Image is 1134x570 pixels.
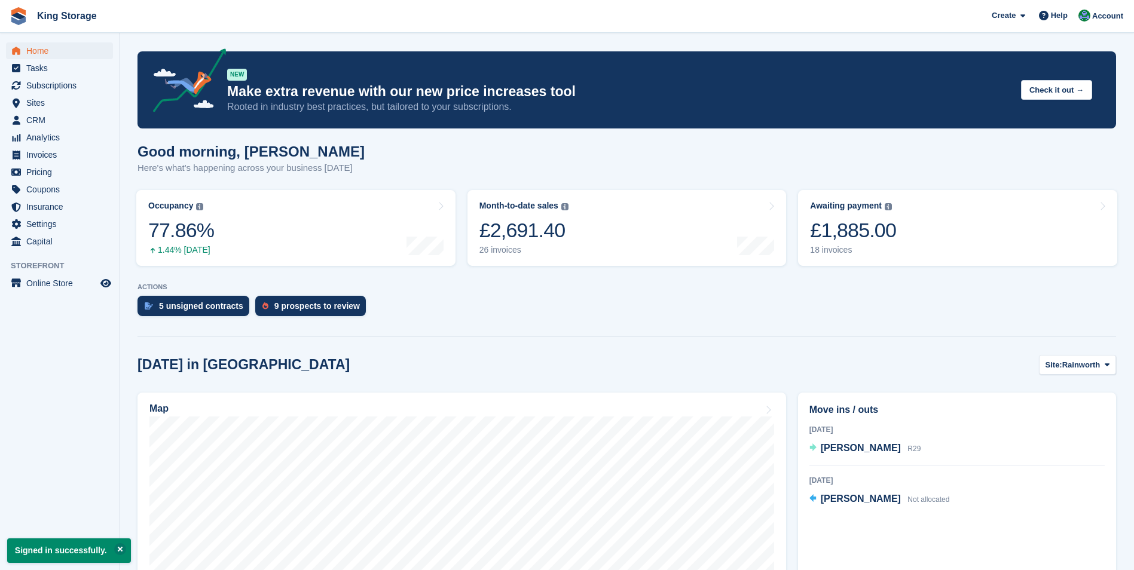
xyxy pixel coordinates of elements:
[26,181,98,198] span: Coupons
[6,233,113,250] a: menu
[1021,80,1092,100] button: Check it out →
[561,203,568,210] img: icon-info-grey-7440780725fd019a000dd9b08b2336e03edf1995a4989e88bcd33f0948082b44.svg
[11,260,119,272] span: Storefront
[137,283,1116,291] p: ACTIONS
[810,218,896,243] div: £1,885.00
[137,143,365,160] h1: Good morning, [PERSON_NAME]
[145,302,153,309] img: contract_signature_icon-13c848040528278c33f63329250d36e43548de30e8caae1d1a13099fd9432cc5.svg
[137,357,350,373] h2: [DATE] in [GEOGRAPHIC_DATA]
[6,146,113,163] a: menu
[907,495,949,504] span: Not allocated
[6,216,113,232] a: menu
[907,445,921,453] span: R29
[26,275,98,292] span: Online Store
[6,77,113,94] a: menu
[6,181,113,198] a: menu
[1092,10,1123,22] span: Account
[992,10,1016,22] span: Create
[821,443,901,453] span: [PERSON_NAME]
[810,245,896,255] div: 18 invoices
[1051,10,1068,22] span: Help
[885,203,892,210] img: icon-info-grey-7440780725fd019a000dd9b08b2336e03edf1995a4989e88bcd33f0948082b44.svg
[6,129,113,146] a: menu
[7,538,131,563] p: Signed in successfully.
[148,201,193,211] div: Occupancy
[6,112,113,128] a: menu
[227,100,1011,114] p: Rooted in industry best practices, but tailored to your subscriptions.
[1046,359,1062,371] span: Site:
[26,233,98,250] span: Capital
[148,218,214,243] div: 77.86%
[26,164,98,180] span: Pricing
[1039,355,1116,375] button: Site: Rainworth
[6,60,113,76] a: menu
[810,201,882,211] div: Awaiting payment
[137,296,255,322] a: 5 unsigned contracts
[809,492,950,507] a: [PERSON_NAME] Not allocated
[32,6,102,26] a: King Storage
[262,302,268,309] img: prospect-51fa495bee0391a8d652442698ab0144808aea92771e9ea1ae160a38d050c398.svg
[821,494,901,504] span: [PERSON_NAME]
[809,403,1105,417] h2: Move ins / outs
[227,83,1011,100] p: Make extra revenue with our new price increases tool
[479,201,558,211] div: Month-to-date sales
[1078,10,1090,22] img: John King
[6,42,113,59] a: menu
[6,94,113,111] a: menu
[137,161,365,175] p: Here's what's happening across your business [DATE]
[26,112,98,128] span: CRM
[26,216,98,232] span: Settings
[809,424,1105,435] div: [DATE]
[6,275,113,292] a: menu
[6,198,113,215] a: menu
[26,77,98,94] span: Subscriptions
[467,190,787,266] a: Month-to-date sales £2,691.40 26 invoices
[136,190,456,266] a: Occupancy 77.86% 1.44% [DATE]
[809,441,921,456] a: [PERSON_NAME] R29
[159,301,243,311] div: 5 unsigned contracts
[809,475,1105,486] div: [DATE]
[148,245,214,255] div: 1.44% [DATE]
[6,164,113,180] a: menu
[255,296,372,322] a: 9 prospects to review
[149,403,169,414] h2: Map
[26,129,98,146] span: Analytics
[26,198,98,215] span: Insurance
[196,203,203,210] img: icon-info-grey-7440780725fd019a000dd9b08b2336e03edf1995a4989e88bcd33f0948082b44.svg
[227,69,247,81] div: NEW
[479,245,568,255] div: 26 invoices
[26,94,98,111] span: Sites
[26,146,98,163] span: Invoices
[99,276,113,290] a: Preview store
[1062,359,1101,371] span: Rainworth
[479,218,568,243] div: £2,691.40
[274,301,360,311] div: 9 prospects to review
[10,7,27,25] img: stora-icon-8386f47178a22dfd0bd8f6a31ec36ba5ce8667c1dd55bd0f319d3a0aa187defe.svg
[798,190,1117,266] a: Awaiting payment £1,885.00 18 invoices
[143,48,227,117] img: price-adjustments-announcement-icon-8257ccfd72463d97f412b2fc003d46551f7dbcb40ab6d574587a9cd5c0d94...
[26,60,98,76] span: Tasks
[26,42,98,59] span: Home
